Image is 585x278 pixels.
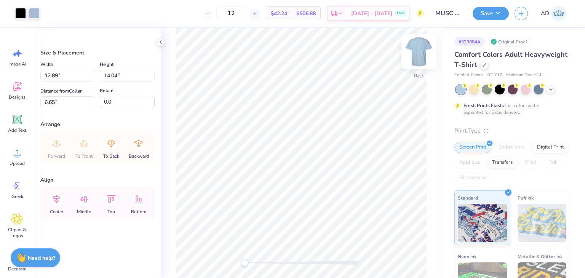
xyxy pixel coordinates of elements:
[454,172,491,184] div: Rhinestones
[454,72,483,78] span: Comfort Colors
[518,252,563,260] span: Metallic & Glitter Ink
[129,153,149,159] span: Backward
[103,153,119,159] span: To Back
[100,86,113,95] label: Rotate
[28,254,55,262] strong: Need help?
[520,157,541,168] div: Vinyl
[543,157,561,168] div: Foil
[489,37,531,46] div: Original Proof
[454,50,567,69] span: Comfort Colors Adult Heavyweight T-Shirt
[131,209,146,215] span: Bottom
[8,127,26,133] span: Add Text
[458,204,507,242] img: Standard
[518,194,534,202] span: Puff Ink
[404,37,434,67] img: Back
[454,157,485,168] div: Applique
[9,94,26,100] span: Designs
[296,10,316,18] span: $506.88
[486,72,502,78] span: # C1717
[473,7,509,20] button: Save
[40,176,155,184] div: Align
[487,157,518,168] div: Transfers
[464,102,557,116] div: This color can be expedited for 5 day delivery.
[541,9,549,18] span: AD
[77,209,91,215] span: Middle
[414,72,424,79] div: Back
[216,6,246,20] input: – –
[458,194,478,202] span: Standard
[506,72,544,78] span: Minimum Order: 24 +
[40,120,155,128] div: Arrange
[351,10,392,18] span: [DATE] - [DATE]
[40,49,155,57] div: Size & Placement
[518,204,567,242] img: Puff Ink
[454,126,570,135] div: Print Type
[241,259,248,267] div: Accessibility label
[397,11,404,16] span: Free
[454,142,491,153] div: Screen Print
[454,37,485,46] div: # 523084A
[532,142,569,153] div: Digital Print
[464,102,504,109] strong: Fresh Prints Flash:
[8,266,26,272] span: Decorate
[50,209,63,215] span: Center
[537,6,570,21] a: AD
[458,252,476,260] span: Neon Ink
[107,209,115,215] span: Top
[100,60,113,69] label: Height
[40,60,53,69] label: Width
[551,6,566,21] img: Anjali Dilish
[8,61,26,67] span: Image AI
[494,142,530,153] div: Embroidery
[40,86,82,96] label: Distance from Collar
[11,193,23,200] span: Greek
[271,10,287,18] span: $42.24
[430,6,467,21] input: Untitled Design
[10,160,25,166] span: Upload
[5,227,30,239] span: Clipart & logos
